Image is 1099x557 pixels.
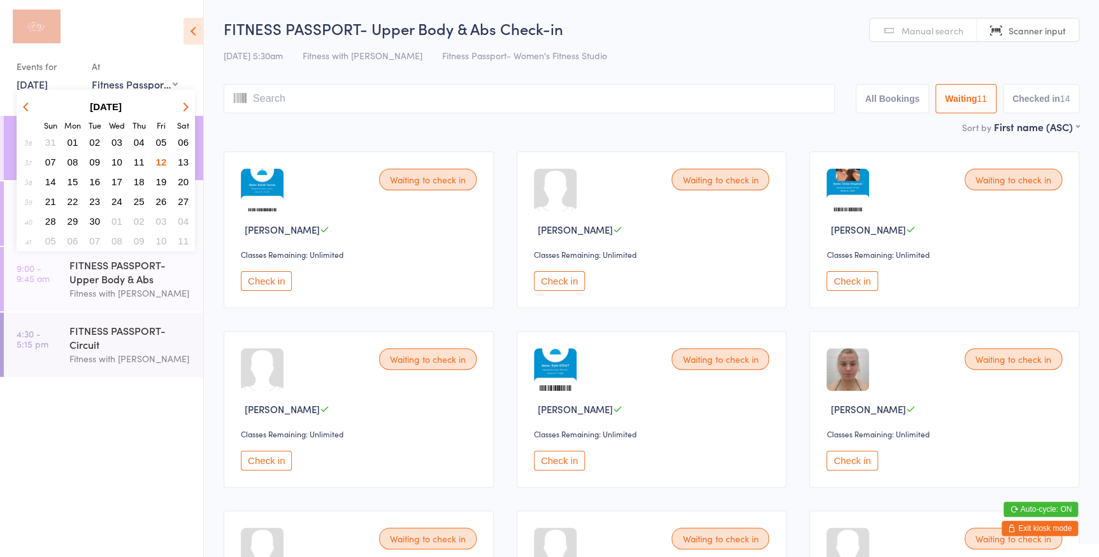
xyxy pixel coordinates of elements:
[63,134,83,151] button: 01
[69,286,192,300] div: Fitness with [PERSON_NAME]
[134,137,145,148] span: 04
[4,313,203,377] a: 4:30 -5:15 pmFITNESS PASSPORT- CircuitFitness with [PERSON_NAME]
[41,153,61,171] button: 07
[129,153,149,171] button: 11
[224,84,835,113] input: Search
[111,196,122,207] span: 24
[63,173,83,190] button: 15
[826,169,869,211] img: image1741738383.png
[45,157,56,167] span: 07
[178,236,189,246] span: 11
[17,77,48,91] a: [DATE]
[63,193,83,210] button: 22
[85,213,104,230] button: 30
[129,213,149,230] button: 02
[68,176,78,187] span: 15
[68,196,78,207] span: 22
[4,181,203,246] a: 6:30 -7:15 amFITNESS PASSPORT- Upper Body & AbsFitness with [PERSON_NAME]
[45,236,56,246] span: 05
[245,402,320,416] span: [PERSON_NAME]
[24,216,32,227] em: 40
[89,157,100,167] span: 09
[935,84,996,113] button: Waiting11
[107,173,127,190] button: 17
[109,120,125,130] small: Wednesday
[111,236,122,246] span: 08
[156,157,167,167] span: 12
[4,247,203,311] a: 9:00 -9:45 amFITNESS PASSPORT- Upper Body & AbsFitness with [PERSON_NAME]
[68,137,78,148] span: 01
[830,223,905,236] span: [PERSON_NAME]
[152,232,171,250] button: 10
[241,271,292,291] button: Check in
[13,10,61,43] img: Fitness with Zoe
[89,216,100,227] span: 30
[4,116,203,180] a: 5:30 -6:15 amFITNESS PASSPORT- Upper Body & AbsFitness with [PERSON_NAME]
[962,121,991,134] label: Sort by
[826,428,1066,439] div: Classes Remaining: Unlimited
[89,176,100,187] span: 16
[129,134,149,151] button: 04
[107,193,127,210] button: 24
[156,137,167,148] span: 05
[672,528,769,549] div: Waiting to check in
[224,49,283,62] span: [DATE] 5:30am
[534,271,585,291] button: Check in
[173,232,193,250] button: 11
[379,348,477,370] div: Waiting to check in
[63,213,83,230] button: 29
[134,157,145,167] span: 11
[134,216,145,227] span: 02
[129,193,149,210] button: 25
[24,177,32,187] em: 38
[177,120,189,130] small: Saturday
[173,213,193,230] button: 04
[45,137,56,148] span: 31
[379,169,477,190] div: Waiting to check in
[45,176,56,187] span: 14
[173,134,193,151] button: 06
[129,232,149,250] button: 09
[107,232,127,250] button: 08
[41,173,61,190] button: 14
[178,157,189,167] span: 13
[107,134,127,151] button: 03
[85,193,104,210] button: 23
[826,249,1066,260] div: Classes Remaining: Unlimited
[111,157,122,167] span: 10
[672,169,769,190] div: Waiting to check in
[178,196,189,207] span: 27
[152,134,171,151] button: 05
[133,120,146,130] small: Thursday
[156,216,167,227] span: 03
[1059,94,1070,104] div: 14
[89,196,100,207] span: 23
[173,193,193,210] button: 27
[538,402,613,416] span: [PERSON_NAME]
[89,120,101,130] small: Tuesday
[69,323,192,351] div: FITNESS PASSPORT- Circuit
[25,236,31,246] em: 41
[24,197,32,207] em: 39
[1009,24,1066,37] span: Scanner input
[41,134,61,151] button: 31
[965,348,1062,370] div: Waiting to check in
[63,153,83,171] button: 08
[152,213,171,230] button: 03
[17,328,48,349] time: 4:30 - 5:15 pm
[534,249,773,260] div: Classes Remaining: Unlimited
[241,169,284,211] img: image1748340501.png
[856,84,930,113] button: All Bookings
[89,137,100,148] span: 02
[134,176,145,187] span: 18
[156,236,167,246] span: 10
[111,216,122,227] span: 01
[111,176,122,187] span: 17
[534,348,577,391] img: image1738148763.png
[442,49,607,62] span: Fitness Passport- Women's Fitness Studio
[17,56,79,77] div: Events for
[89,236,100,246] span: 07
[379,528,477,549] div: Waiting to check in
[92,77,178,91] div: Fitness Passport- Women's Fitness Studio
[241,451,292,470] button: Check in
